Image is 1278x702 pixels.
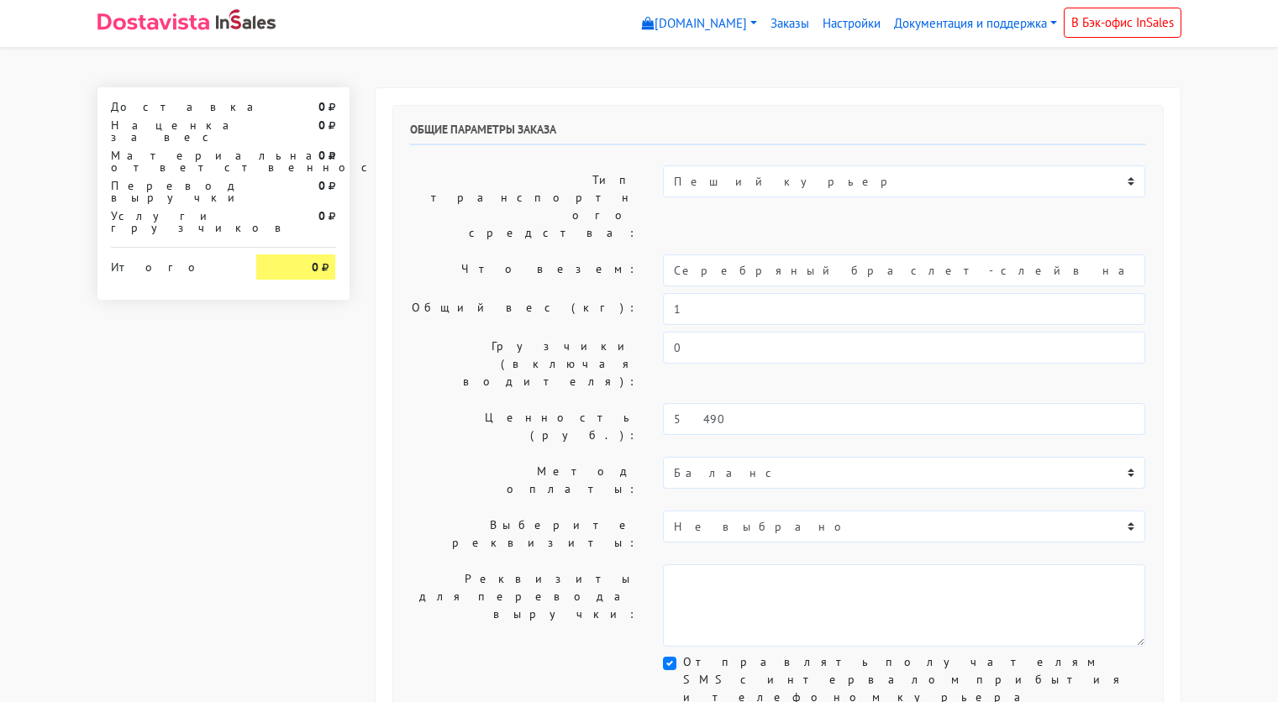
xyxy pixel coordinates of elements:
strong: 0 [312,259,318,275]
img: InSales [216,9,276,29]
div: Услуги грузчиков [98,210,245,233]
strong: 0 [318,118,325,133]
strong: 0 [318,178,325,193]
label: Общий вес (кг): [397,293,651,325]
strong: 0 [318,99,325,114]
img: Dostavista - срочная курьерская служба доставки [97,13,209,30]
h6: Общие параметры заказа [410,123,1146,145]
label: Метод оплаты: [397,457,651,504]
div: Материальная ответственность [98,149,245,173]
label: Тип транспортного средства: [397,165,651,248]
div: Перевод выручки [98,180,245,203]
div: Итого [111,254,232,273]
a: Настройки [816,8,887,40]
label: Что везем: [397,254,651,286]
label: Ценность (руб.): [397,403,651,450]
label: Выберите реквизиты: [397,511,651,558]
div: Доставка [98,101,245,113]
a: Заказы [764,8,816,40]
a: Документация и поддержка [887,8,1064,40]
a: [DOMAIN_NAME] [635,8,764,40]
strong: 0 [318,208,325,223]
label: Реквизиты для перевода выручки: [397,564,651,647]
strong: 0 [318,148,325,163]
label: Грузчики (включая водителя): [397,332,651,396]
a: В Бэк-офис InSales [1064,8,1181,38]
div: Наценка за вес [98,119,245,143]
